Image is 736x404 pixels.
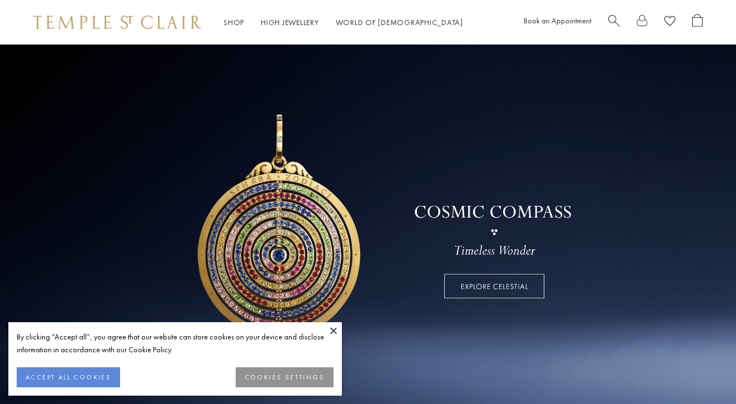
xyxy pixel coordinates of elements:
[608,14,620,31] a: Search
[33,16,201,29] img: Temple St. Clair
[223,16,463,29] nav: Main navigation
[336,17,463,27] a: World of [DEMOGRAPHIC_DATA]World of [DEMOGRAPHIC_DATA]
[236,367,334,387] button: COOKIES SETTINGS
[680,352,725,393] iframe: Gorgias live chat messenger
[664,14,675,31] a: View Wishlist
[17,367,120,387] button: ACCEPT ALL COOKIES
[261,17,319,27] a: High JewelleryHigh Jewellery
[692,14,703,31] a: Open Shopping Bag
[524,16,591,26] a: Book an Appointment
[223,17,244,27] a: ShopShop
[17,331,334,356] div: By clicking “Accept all”, you agree that our website can store cookies on your device and disclos...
